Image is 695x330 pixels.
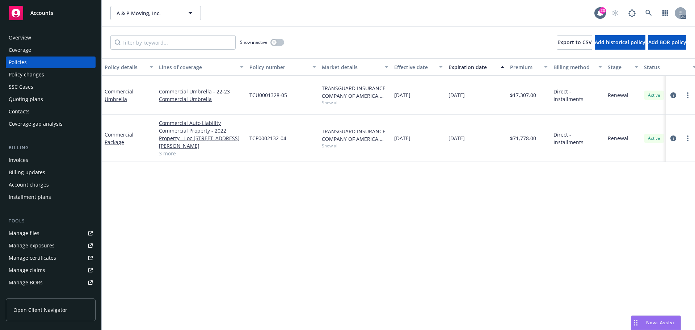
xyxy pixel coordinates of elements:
[6,106,96,117] a: Contacts
[9,69,44,80] div: Policy changes
[9,240,55,251] div: Manage exposures
[608,134,628,142] span: Renewal
[6,69,96,80] a: Policy changes
[9,81,33,93] div: SSC Cases
[448,91,465,99] span: [DATE]
[6,252,96,264] a: Manage certificates
[159,127,244,150] a: Commercial Property - 2022 Property - Loc [STREET_ADDRESS][PERSON_NAME]
[6,32,96,43] a: Overview
[557,35,592,50] button: Export to CSV
[30,10,53,16] span: Accounts
[595,35,645,50] button: Add historical policy
[102,58,156,76] button: Policy details
[322,128,388,143] div: TRANSGUARD INSURANCE COMPANY OF AMERICA, INC., IAT Insurance Group, NSM Insurance Group
[9,44,31,56] div: Coverage
[6,154,96,166] a: Invoices
[6,240,96,251] a: Manage exposures
[240,39,268,45] span: Show inactive
[156,58,247,76] button: Lines of coverage
[6,277,96,288] a: Manage BORs
[249,91,287,99] span: TCU0001328-05
[683,134,692,143] a: more
[159,88,244,103] a: Commercial Umbrella - 22-23 Commercial Umbrella
[394,63,435,71] div: Effective date
[322,100,388,106] span: Show all
[557,39,592,46] span: Export to CSV
[608,63,630,71] div: Stage
[159,119,244,127] a: Commercial Auto Liability
[9,264,45,276] div: Manage claims
[605,58,641,76] button: Stage
[646,319,675,326] span: Nova Assist
[322,63,380,71] div: Market details
[6,289,96,301] a: Summary of insurance
[9,179,49,191] div: Account charges
[647,92,661,99] span: Active
[322,84,388,100] div: TRANSGUARD INSURANCE COMPANY OF AMERICA, INC., IAT Insurance Group, NSM Insurance Group
[625,6,639,20] a: Report a Bug
[105,88,134,103] a: Commercial Umbrella
[9,191,51,203] div: Installment plans
[9,118,63,130] div: Coverage gap analysis
[13,306,67,314] span: Open Client Navigator
[647,135,661,142] span: Active
[631,316,640,330] div: Drag to move
[641,6,656,20] a: Search
[648,35,686,50] button: Add BOR policy
[448,134,465,142] span: [DATE]
[247,58,319,76] button: Policy number
[608,6,623,20] a: Start snowing
[658,6,673,20] a: Switch app
[159,150,244,157] a: 3 more
[6,191,96,203] a: Installment plans
[9,106,30,117] div: Contacts
[394,134,410,142] span: [DATE]
[6,118,96,130] a: Coverage gap analysis
[105,131,134,146] a: Commercial Package
[644,63,688,71] div: Status
[510,134,536,142] span: $71,778.00
[391,58,446,76] button: Effective date
[6,167,96,178] a: Billing updates
[249,134,286,142] span: TCP0002132-04
[9,252,56,264] div: Manage certificates
[446,58,507,76] button: Expiration date
[6,3,96,23] a: Accounts
[9,57,27,68] div: Policies
[6,57,96,68] a: Policies
[553,88,602,103] span: Direct - Installments
[510,63,540,71] div: Premium
[9,167,45,178] div: Billing updates
[9,289,64,301] div: Summary of insurance
[631,316,681,330] button: Nova Assist
[9,32,31,43] div: Overview
[6,227,96,239] a: Manage files
[551,58,605,76] button: Billing method
[117,9,179,17] span: A & P Moving, Inc.
[105,63,145,71] div: Policy details
[553,131,602,146] span: Direct - Installments
[9,93,43,105] div: Quoting plans
[6,179,96,191] a: Account charges
[322,143,388,149] span: Show all
[683,91,692,100] a: more
[6,93,96,105] a: Quoting plans
[394,91,410,99] span: [DATE]
[510,91,536,99] span: $17,307.00
[507,58,551,76] button: Premium
[553,63,594,71] div: Billing method
[319,58,391,76] button: Market details
[110,6,201,20] button: A & P Moving, Inc.
[448,63,496,71] div: Expiration date
[249,63,308,71] div: Policy number
[9,277,43,288] div: Manage BORs
[6,81,96,93] a: SSC Cases
[6,144,96,151] div: Billing
[159,63,236,71] div: Lines of coverage
[648,39,686,46] span: Add BOR policy
[608,91,628,99] span: Renewal
[9,154,28,166] div: Invoices
[9,227,39,239] div: Manage files
[595,39,645,46] span: Add historical policy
